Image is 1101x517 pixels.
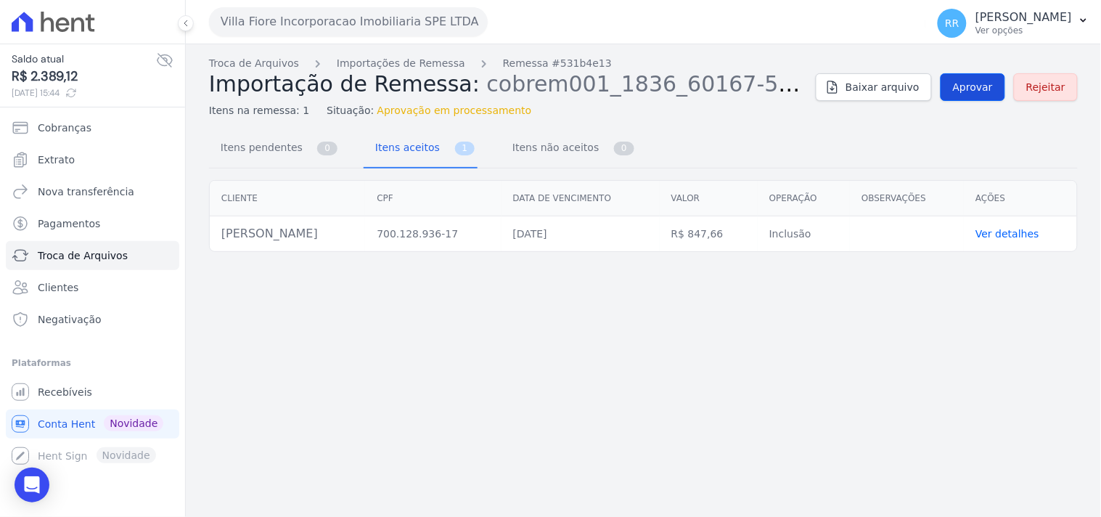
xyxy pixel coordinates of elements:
[1014,73,1078,101] a: Rejeitar
[455,142,475,155] span: 1
[38,417,95,431] span: Conta Hent
[327,103,374,118] span: Situação:
[104,415,163,431] span: Novidade
[209,130,340,168] a: Itens pendentes 0
[365,181,501,216] th: CPF
[38,121,91,135] span: Cobranças
[6,241,179,270] a: Troca de Arquivos
[758,216,850,252] td: Inclusão
[6,378,179,407] a: Recebíveis
[850,181,964,216] th: Observações
[209,56,299,71] a: Troca de Arquivos
[964,181,1077,216] th: Ações
[614,142,634,155] span: 0
[6,273,179,302] a: Clientes
[975,10,1072,25] p: [PERSON_NAME]
[501,130,637,168] a: Itens não aceitos 0
[504,133,602,162] span: Itens não aceitos
[209,103,309,118] span: Itens na remessa: 1
[816,73,932,101] a: Baixar arquivo
[503,56,612,71] a: Remessa #531b4e13
[38,152,75,167] span: Extrato
[487,70,973,97] span: cobrem001_1836_60167-5_180825_047.TXT
[6,410,179,439] a: Conta Hent Novidade
[941,73,1005,101] a: Aprovar
[38,385,92,399] span: Recebíveis
[6,113,179,142] a: Cobranças
[365,216,501,252] td: 700.128.936-17
[12,52,156,67] span: Saldo atual
[210,181,365,216] th: Cliente
[945,18,959,28] span: RR
[377,103,532,118] span: Aprovação em processamento
[38,312,102,327] span: Negativação
[12,67,156,86] span: R$ 2.389,12
[975,228,1039,240] a: Ver detalhes
[209,71,480,97] span: Importação de Remessa:
[6,145,179,174] a: Extrato
[975,25,1072,36] p: Ver opções
[38,216,100,231] span: Pagamentos
[926,3,1101,44] button: RR [PERSON_NAME] Ver opções
[38,248,128,263] span: Troca de Arquivos
[364,130,478,168] a: Itens aceitos 1
[337,56,465,71] a: Importações de Remessa
[953,80,993,94] span: Aprovar
[209,7,488,36] button: Villa Fiore Incorporacao Imobiliaria SPE LTDA
[6,177,179,206] a: Nova transferência
[38,184,134,199] span: Nova transferência
[12,354,173,372] div: Plataformas
[502,181,660,216] th: Data de vencimento
[758,181,850,216] th: Operação
[15,468,49,502] div: Open Intercom Messenger
[209,56,804,71] nav: Breadcrumb
[846,80,920,94] span: Baixar arquivo
[1026,80,1065,94] span: Rejeitar
[12,113,173,471] nav: Sidebar
[12,86,156,99] span: [DATE] 15:44
[6,209,179,238] a: Pagamentos
[210,216,365,252] td: [PERSON_NAME]
[660,216,758,252] td: R$ 847,66
[502,216,660,252] td: [DATE]
[317,142,337,155] span: 0
[212,133,306,162] span: Itens pendentes
[660,181,758,216] th: Valor
[367,133,443,162] span: Itens aceitos
[6,305,179,334] a: Negativação
[38,280,78,295] span: Clientes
